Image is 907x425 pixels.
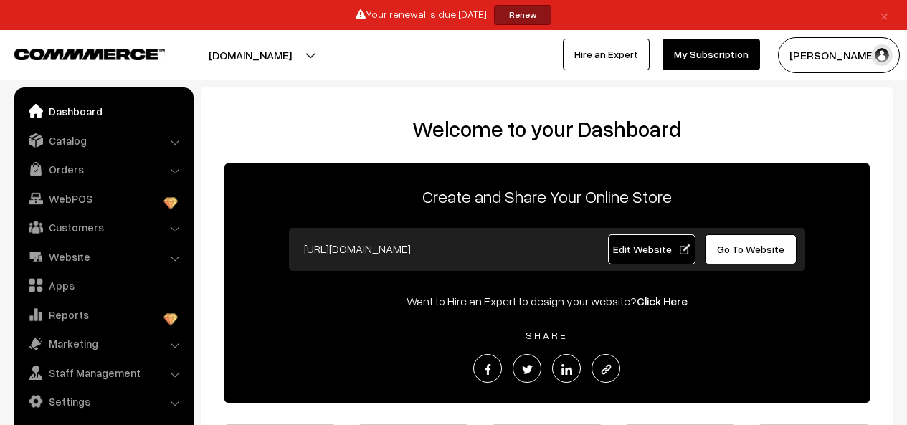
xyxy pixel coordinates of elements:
a: Orders [18,156,189,182]
a: My Subscription [663,39,760,70]
button: [DOMAIN_NAME] [158,37,342,73]
span: Go To Website [717,243,784,255]
a: Staff Management [18,360,189,386]
a: Catalog [18,128,189,153]
a: Go To Website [705,234,797,264]
a: Dashboard [18,98,189,124]
img: COMMMERCE [14,49,165,59]
a: Renew [494,5,551,25]
a: Edit Website [608,234,695,264]
p: Create and Share Your Online Store [224,183,870,209]
a: × [875,6,894,24]
span: Edit Website [613,243,690,255]
button: [PERSON_NAME] [778,37,900,73]
a: Marketing [18,330,189,356]
a: Hire an Expert [563,39,650,70]
h2: Welcome to your Dashboard [215,116,878,142]
a: Apps [18,272,189,298]
div: Your renewal is due [DATE] [5,5,902,25]
a: WebPOS [18,186,189,211]
a: COMMMERCE [14,44,140,62]
span: SHARE [518,329,575,341]
a: Settings [18,388,189,414]
a: Click Here [637,294,688,308]
a: Customers [18,214,189,240]
div: Want to Hire an Expert to design your website? [224,292,870,310]
a: Website [18,244,189,269]
a: Reports [18,302,189,328]
img: user [871,44,893,66]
